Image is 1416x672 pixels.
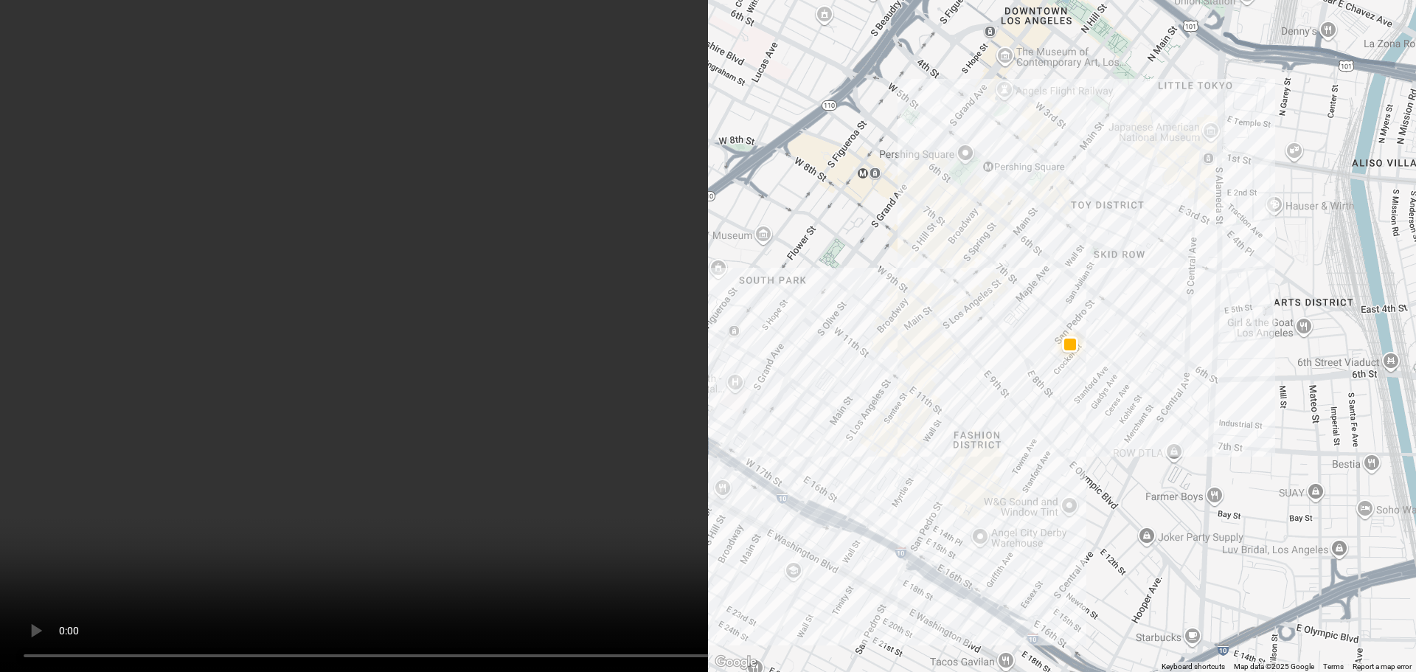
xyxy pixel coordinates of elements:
[1323,662,1344,671] a: Terms (opens in new tab)
[1353,662,1412,671] a: Report a map error
[712,653,760,672] a: Open this area in Google Maps (opens a new window)
[1234,662,1314,671] span: Map data ©2025 Google
[712,653,760,672] img: Google
[1162,662,1225,672] button: Keyboard shortcuts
